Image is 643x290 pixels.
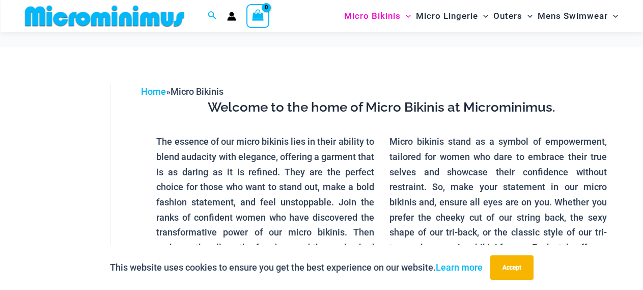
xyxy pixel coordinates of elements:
nav: Site Navigation [340,2,623,31]
span: Menu Toggle [478,3,488,29]
p: The essence of our micro bikinis lies in their ability to blend audacity with elegance, offering ... [156,134,374,285]
p: This website uses cookies to ensure you get the best experience on our website. [110,260,483,275]
a: Search icon link [208,10,217,22]
span: Mens Swimwear [538,3,608,29]
span: Menu Toggle [608,3,618,29]
span: » [141,86,223,97]
a: Mens SwimwearMenu ToggleMenu Toggle [535,3,621,29]
span: Micro Bikinis [171,86,223,97]
span: Micro Lingerie [416,3,478,29]
span: Menu Toggle [522,3,533,29]
a: Micro BikinisMenu ToggleMenu Toggle [342,3,413,29]
a: View Shopping Cart, empty [246,4,270,28]
a: Account icon link [227,12,236,21]
h3: Welcome to the home of Micro Bikinis at Microminimus. [149,99,614,116]
span: Micro Bikinis [344,3,401,29]
span: Outers [493,3,522,29]
a: Learn more [436,262,483,273]
button: Accept [490,255,534,280]
a: OutersMenu ToggleMenu Toggle [491,3,535,29]
iframe: TrustedSite Certified [25,76,117,280]
img: MM SHOP LOGO FLAT [21,5,188,28]
a: Home [141,86,166,97]
span: Menu Toggle [401,3,411,29]
a: Micro LingerieMenu ToggleMenu Toggle [413,3,491,29]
